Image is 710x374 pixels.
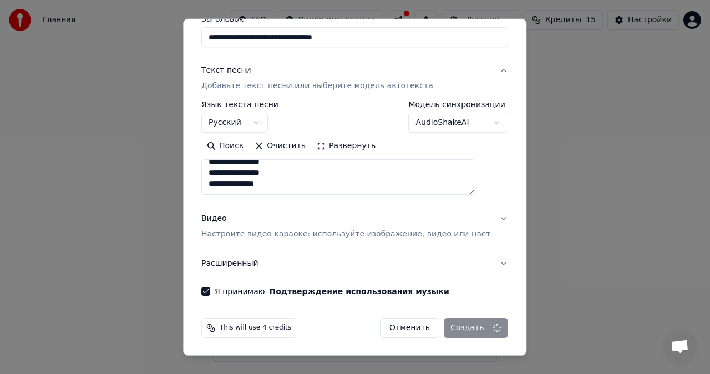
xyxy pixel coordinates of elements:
[270,287,449,295] button: Я принимаю
[201,249,508,278] button: Расширенный
[201,213,490,240] div: Видео
[201,100,508,204] div: Текст песниДобавьте текст песни или выберите модель автотекста
[201,100,278,108] label: Язык текста песни
[215,287,449,295] label: Я принимаю
[201,137,249,155] button: Поиск
[201,15,508,23] label: Заголовок
[311,137,381,155] button: Развернуть
[201,229,490,240] p: Настройте видео караоке: используйте изображение, видео или цвет
[201,80,433,92] p: Добавьте текст песни или выберите модель автотекста
[201,56,508,100] button: Текст песниДобавьте текст песни или выберите модель автотекста
[220,324,291,332] span: This will use 4 credits
[409,100,509,108] label: Модель синхронизации
[250,137,312,155] button: Очистить
[201,204,508,249] button: ВидеоНастройте видео караоке: используйте изображение, видео или цвет
[201,65,251,76] div: Текст песни
[380,318,439,338] button: Отменить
